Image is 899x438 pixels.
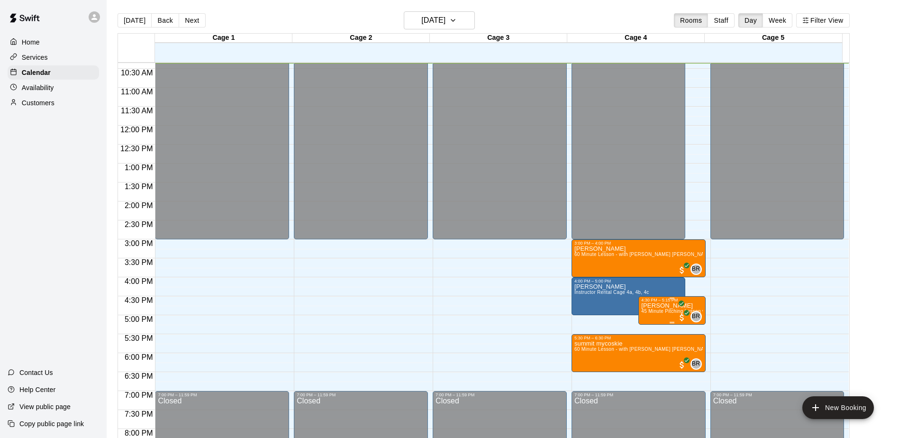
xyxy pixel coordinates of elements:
span: 6:30 PM [122,372,155,380]
div: 5:30 PM – 6:30 PM: summit mycoskie [572,334,706,372]
span: BR [692,265,700,274]
p: Help Center [19,385,55,394]
div: 7:00 PM – 11:59 PM [574,392,703,397]
div: Billy Jack Ryan [690,311,702,322]
div: 5:30 PM – 6:30 PM [574,336,703,340]
span: 8:00 PM [122,429,155,437]
span: 4:00 PM [122,277,155,285]
div: 3:00 PM – 4:00 PM [574,241,703,246]
span: 60 Minute Lesson - with [PERSON_NAME] [PERSON_NAME] [574,347,713,352]
div: Cage 4 [567,34,705,43]
div: Cage 5 [705,34,842,43]
div: 7:00 PM – 11:59 PM [158,392,286,397]
span: 3:00 PM [122,239,155,247]
span: 7:00 PM [122,391,155,399]
p: Copy public page link [19,419,84,429]
button: [DATE] [118,13,152,27]
div: 7:00 PM – 11:59 PM [436,392,564,397]
span: 4:30 PM [122,296,155,304]
button: Day [738,13,763,27]
span: All customers have paid [672,303,681,313]
span: 5:30 PM [122,334,155,342]
span: 12:30 PM [118,145,155,153]
button: add [802,396,874,419]
a: Availability [8,81,99,95]
span: 3:30 PM [122,258,155,266]
p: Home [22,37,40,47]
span: 12:00 PM [118,126,155,134]
p: Customers [22,98,54,108]
span: 6:00 PM [122,353,155,361]
div: Billy Jack Ryan [690,358,702,370]
span: 10:30 AM [118,69,155,77]
p: View public page [19,402,71,411]
span: Billy Jack Ryan [694,264,702,275]
button: Rooms [674,13,708,27]
button: Back [151,13,179,27]
span: 11:30 AM [118,107,155,115]
span: BR [692,359,700,369]
a: Home [8,35,99,49]
button: Week [763,13,792,27]
span: 60 Minute Lesson - with [PERSON_NAME] [PERSON_NAME] [574,252,713,257]
div: Cage 1 [155,34,292,43]
span: Instructor Rental Cage 4a, 4b, 4c [574,290,649,295]
a: Calendar [8,65,99,80]
span: 11:00 AM [118,88,155,96]
span: All customers have paid [677,265,687,275]
h6: [DATE] [421,14,445,27]
a: Services [8,50,99,64]
div: 4:30 PM – 5:15 PM: Kai Pearson [638,296,705,325]
a: Customers [8,96,99,110]
span: 7:30 PM [122,410,155,418]
button: [DATE] [404,11,475,29]
span: Billy Jack Ryan [694,311,702,322]
p: Contact Us [19,368,53,377]
span: Billy Jack Ryan [694,358,702,370]
span: All customers have paid [677,313,687,322]
div: 4:00 PM – 5:00 PM: Mel Garcia [572,277,685,315]
div: 4:00 PM – 5:00 PM [574,279,682,283]
span: 2:00 PM [122,201,155,210]
button: Staff [708,13,735,27]
p: Services [22,53,48,62]
span: 5:00 PM [122,315,155,323]
div: 7:00 PM – 11:59 PM [297,392,425,397]
span: BR [692,312,700,321]
span: 2:30 PM [122,220,155,228]
span: 1:00 PM [122,164,155,172]
div: 7:00 PM – 11:59 PM [713,392,842,397]
div: 4:30 PM – 5:15 PM [641,298,702,302]
span: 45 Minute Pitching Lesson with [PERSON_NAME] [PERSON_NAME] [641,309,796,314]
button: Next [179,13,205,27]
div: Cage 3 [430,34,567,43]
span: All customers have paid [677,360,687,370]
div: Cage 2 [292,34,430,43]
p: Calendar [22,68,51,77]
div: Billy Jack Ryan [690,264,702,275]
span: 1:30 PM [122,182,155,191]
button: Filter View [796,13,849,27]
div: 3:00 PM – 4:00 PM: Ethan Culbertson [572,239,706,277]
p: Availability [22,83,54,92]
